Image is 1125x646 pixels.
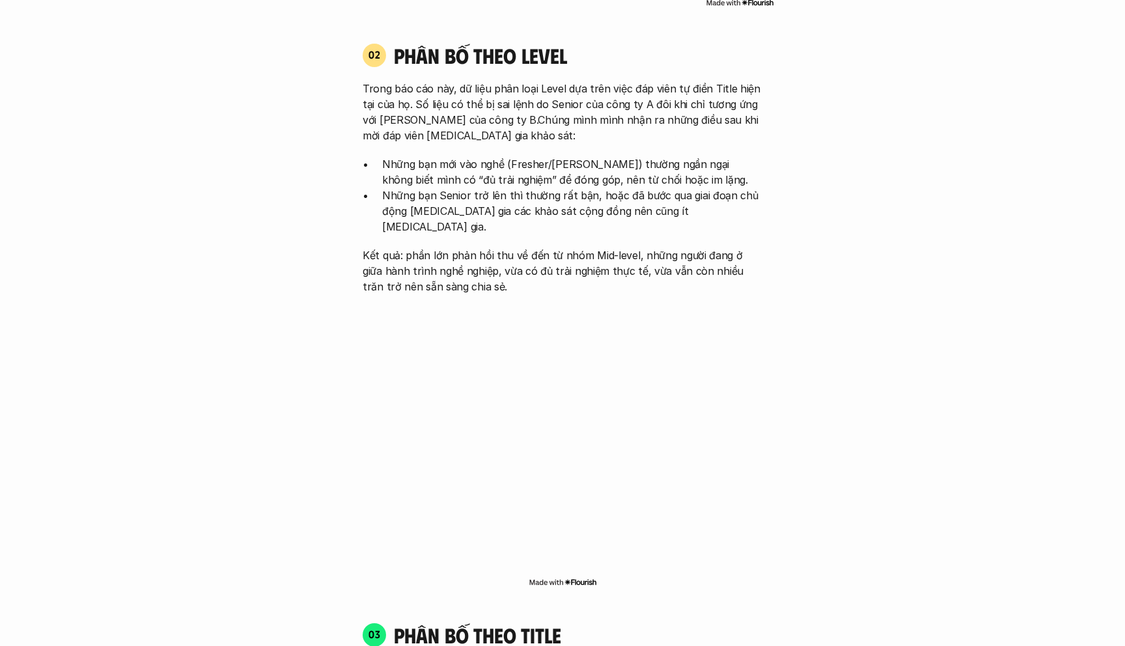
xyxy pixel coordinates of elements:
[529,577,597,587] img: Made with Flourish
[394,43,762,68] h4: phân bố theo Level
[351,301,774,574] iframe: Interactive or visual content
[368,49,381,60] p: 02
[368,629,381,639] p: 03
[382,156,762,188] p: Những bạn mới vào nghề (Fresher/[PERSON_NAME]) thường ngần ngại không biết mình có “đủ trải nghiệ...
[363,81,762,143] p: Trong báo cáo này, dữ liệu phân loại Level dựa trên việc đáp viên tự điền Title hiện tại của họ. ...
[363,247,762,294] p: Kết quả: phần lớn phản hồi thu về đến từ nhóm Mid-level, những người đang ở giữa hành trình nghề ...
[382,188,762,234] p: Những bạn Senior trở lên thì thường rất bận, hoặc đã bước qua giai đoạn chủ động [MEDICAL_DATA] g...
